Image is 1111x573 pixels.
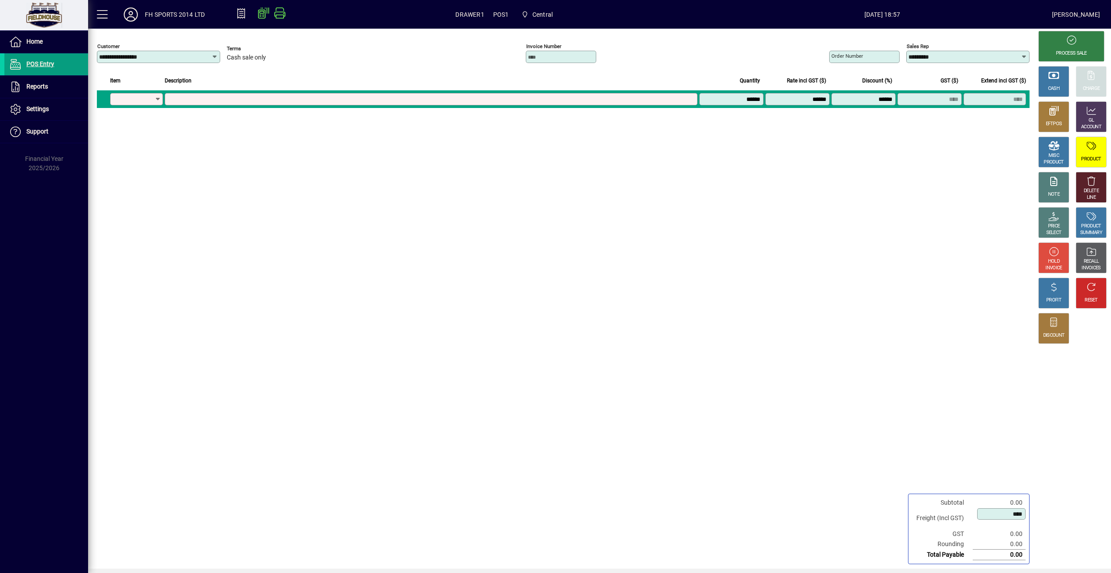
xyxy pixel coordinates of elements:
[912,550,973,560] td: Total Payable
[1080,230,1102,236] div: SUMMARY
[227,46,280,52] span: Terms
[1087,194,1096,201] div: LINE
[97,43,120,49] mat-label: Customer
[117,7,145,22] button: Profile
[1048,191,1059,198] div: NOTE
[1044,159,1063,166] div: PRODUCT
[26,128,48,135] span: Support
[26,105,49,112] span: Settings
[1052,7,1100,22] div: [PERSON_NAME]
[1081,223,1101,230] div: PRODUCT
[1046,297,1061,304] div: PROFIT
[165,76,192,86] span: Description
[1085,297,1098,304] div: RESET
[1084,258,1099,265] div: RECALL
[26,60,54,67] span: POS Entry
[26,83,48,90] span: Reports
[912,539,973,550] td: Rounding
[1048,86,1059,92] div: CASH
[493,7,509,22] span: POS1
[1048,223,1060,230] div: PRICE
[1048,153,1059,159] div: MISC
[862,76,892,86] span: Discount (%)
[517,7,556,22] span: Central
[912,508,973,529] td: Freight (Incl GST)
[1045,265,1062,272] div: INVOICE
[981,76,1026,86] span: Extend incl GST ($)
[712,7,1052,22] span: [DATE] 18:57
[1046,121,1062,127] div: EFTPOS
[1084,188,1099,194] div: DELETE
[912,498,973,508] td: Subtotal
[1056,50,1087,57] div: PROCESS SALE
[227,54,266,61] span: Cash sale only
[941,76,958,86] span: GST ($)
[4,98,88,120] a: Settings
[1046,230,1062,236] div: SELECT
[740,76,760,86] span: Quantity
[973,498,1026,508] td: 0.00
[526,43,561,49] mat-label: Invoice number
[973,550,1026,560] td: 0.00
[455,7,484,22] span: DRAWER1
[1083,86,1100,92] div: CHARGE
[1043,332,1064,339] div: DISCOUNT
[4,31,88,53] a: Home
[973,539,1026,550] td: 0.00
[145,7,205,22] div: FH SPORTS 2014 LTD
[787,76,826,86] span: Rate incl GST ($)
[110,76,121,86] span: Item
[907,43,929,49] mat-label: Sales rep
[1081,265,1100,272] div: INVOICES
[973,529,1026,539] td: 0.00
[1081,156,1101,163] div: PRODUCT
[1081,124,1101,130] div: ACCOUNT
[831,53,863,59] mat-label: Order number
[26,38,43,45] span: Home
[4,76,88,98] a: Reports
[912,529,973,539] td: GST
[4,121,88,143] a: Support
[532,7,553,22] span: Central
[1089,117,1094,124] div: GL
[1048,258,1059,265] div: HOLD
